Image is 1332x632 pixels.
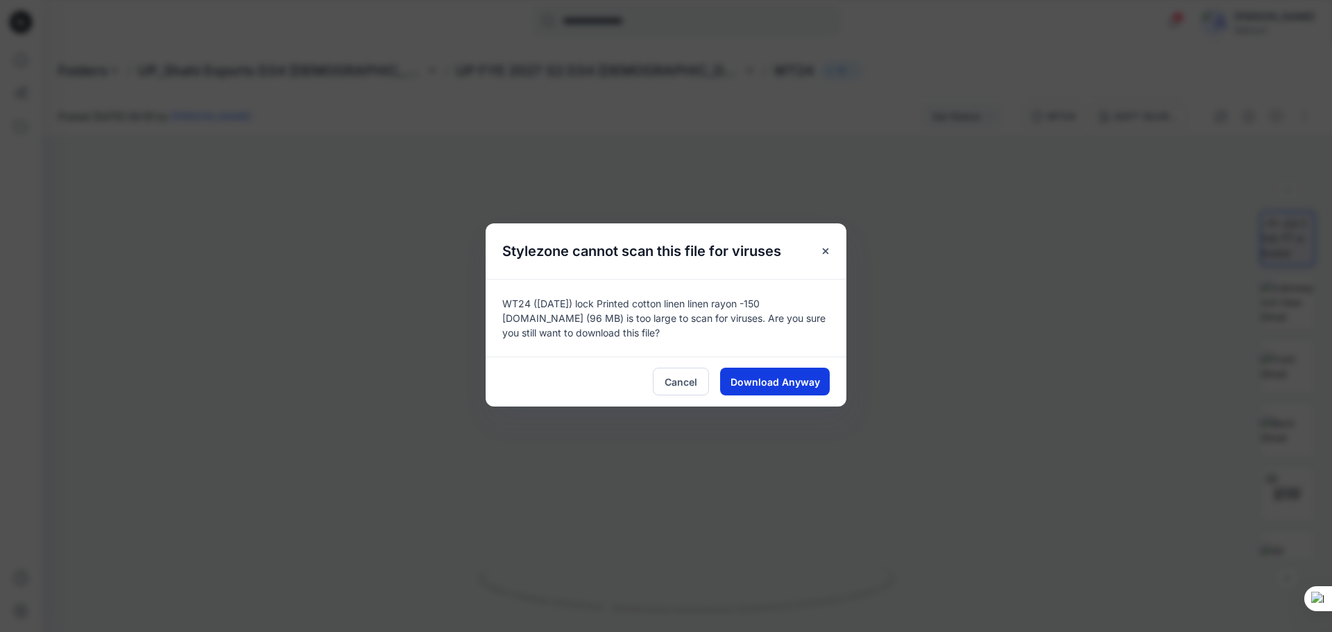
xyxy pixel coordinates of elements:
[653,368,709,395] button: Cancel
[486,279,846,357] div: WT24 ([DATE]) lock Printed cotton linen linen rayon -150 [DOMAIN_NAME] (96 MB) is too large to sc...
[731,375,820,389] span: Download Anyway
[813,239,838,264] button: Close
[486,223,798,279] h5: Stylezone cannot scan this file for viruses
[720,368,830,395] button: Download Anyway
[665,375,697,389] span: Cancel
